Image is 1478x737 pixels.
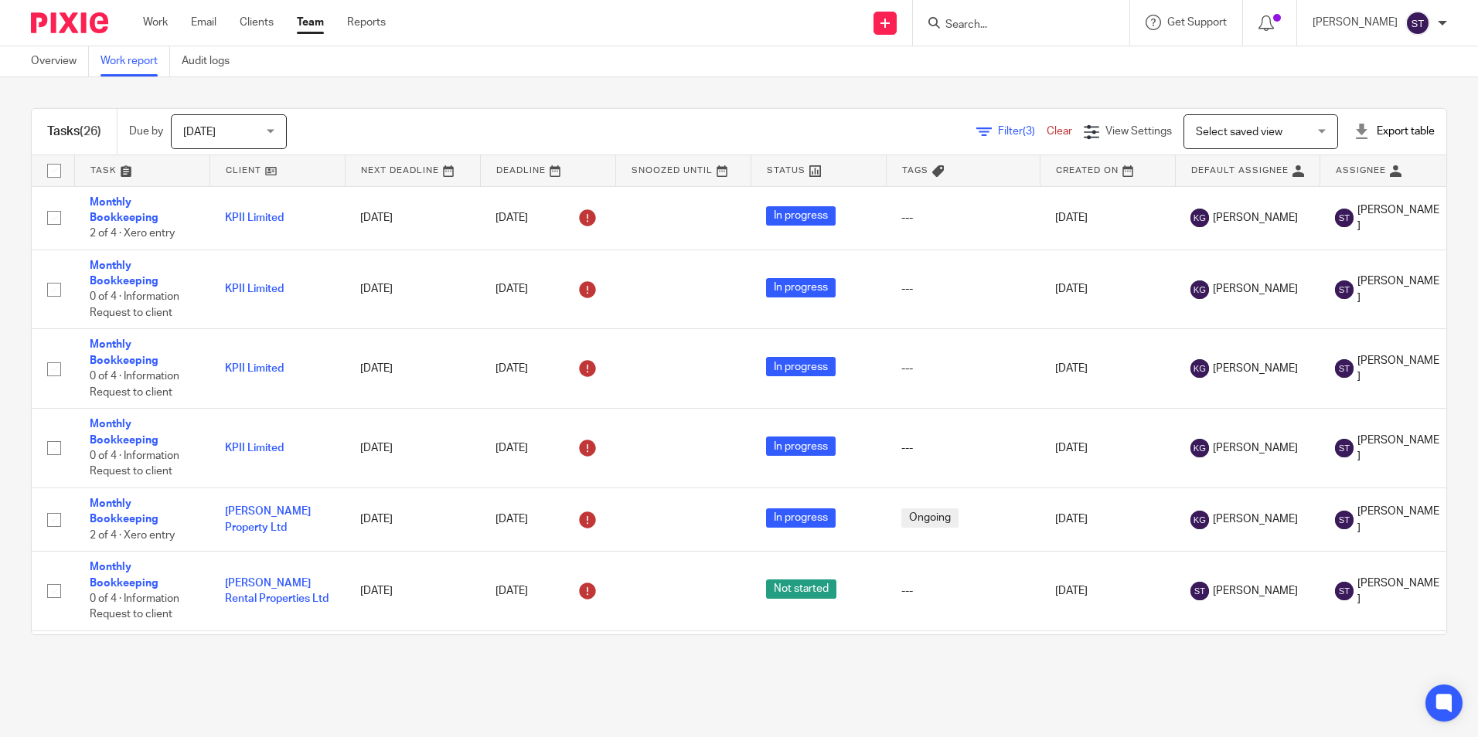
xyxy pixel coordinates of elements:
[1357,504,1439,535] span: [PERSON_NAME]
[100,46,170,76] a: Work report
[496,508,600,532] div: [DATE]
[1040,552,1175,631] td: [DATE]
[90,562,158,588] a: Monthly Bookkeeping
[1335,209,1354,227] img: svg%3E
[1357,353,1439,385] span: [PERSON_NAME]
[225,363,284,374] a: KPII Limited
[345,329,480,409] td: [DATE]
[1040,631,1175,711] td: [DATE]
[345,250,480,329] td: [DATE]
[766,357,836,376] span: In progress
[1190,359,1209,378] img: svg%3E
[47,124,101,140] h1: Tasks
[1213,583,1298,599] span: [PERSON_NAME]
[901,361,1024,376] div: ---
[90,339,158,365] a: Monthly Bookkeeping
[225,506,311,532] a: [PERSON_NAME] Property Ltd
[901,210,1024,226] div: ---
[1405,11,1430,36] img: svg%3E
[345,488,480,552] td: [DATE]
[1040,488,1175,552] td: [DATE]
[90,593,179,620] span: 0 of 4 · Information Request to client
[225,284,284,294] a: KPII Limited
[345,409,480,488] td: [DATE]
[1335,511,1354,529] img: svg%3E
[1213,511,1298,527] span: [PERSON_NAME]
[1047,126,1072,137] a: Clear
[1357,576,1439,607] span: [PERSON_NAME]
[183,127,216,138] span: [DATE]
[345,552,480,631] td: [DATE]
[766,206,836,226] span: In progress
[90,498,158,525] a: Monthly Bookkeeping
[1040,250,1175,329] td: [DATE]
[901,440,1024,456] div: ---
[297,15,324,30] a: Team
[347,15,386,30] a: Reports
[901,583,1024,599] div: ---
[901,281,1024,297] div: ---
[496,356,600,381] div: [DATE]
[240,15,274,30] a: Clients
[90,260,158,287] a: Monthly Bookkeeping
[944,19,1083,32] input: Search
[1196,127,1282,138] span: Select saved view
[225,443,284,453] a: KPII Limited
[1105,126,1172,137] span: View Settings
[31,12,108,33] img: Pixie
[345,186,480,250] td: [DATE]
[225,578,329,604] a: [PERSON_NAME] Rental Properties Ltd
[90,450,179,477] span: 0 of 4 · Information Request to client
[1190,209,1209,227] img: svg%3E
[1190,511,1209,529] img: svg%3E
[182,46,241,76] a: Audit logs
[90,419,158,445] a: Monthly Bookkeeping
[998,126,1047,137] span: Filter
[1023,126,1035,137] span: (3)
[1335,439,1354,457] img: svg%3E
[1213,361,1298,376] span: [PERSON_NAME]
[1335,582,1354,600] img: svg%3E
[90,228,175,239] span: 2 of 4 · Xero entry
[901,508,959,528] span: Ongoing
[902,166,928,175] span: Tags
[766,278,836,297] span: In progress
[225,212,284,223] a: KPII Limited
[1213,440,1298,456] span: [PERSON_NAME]
[1213,210,1298,226] span: [PERSON_NAME]
[766,579,836,599] span: Not started
[1213,281,1298,297] span: [PERSON_NAME]
[1357,273,1439,305] span: [PERSON_NAME]
[1190,582,1209,600] img: svg%3E
[1040,329,1175,409] td: [DATE]
[191,15,216,30] a: Email
[1357,433,1439,464] span: [PERSON_NAME]
[766,436,836,456] span: In progress
[1335,359,1354,378] img: svg%3E
[1354,124,1435,139] div: Export table
[496,205,600,230] div: [DATE]
[90,197,158,223] a: Monthly Bookkeeping
[1357,202,1439,234] span: [PERSON_NAME]
[1335,280,1354,299] img: svg%3E
[80,125,101,138] span: (26)
[90,371,179,398] span: 0 of 4 · Information Request to client
[1040,186,1175,250] td: [DATE]
[90,530,175,541] span: 2 of 4 · Xero entry
[90,292,179,319] span: 0 of 4 · Information Request to client
[496,579,600,603] div: [DATE]
[766,508,836,528] span: In progress
[31,46,89,76] a: Overview
[1167,17,1227,28] span: Get Support
[1313,15,1398,30] p: [PERSON_NAME]
[496,277,600,302] div: [DATE]
[345,631,480,711] td: [DATE]
[1190,280,1209,299] img: svg%3E
[143,15,168,30] a: Work
[1190,439,1209,457] img: svg%3E
[129,124,163,139] p: Due by
[1040,409,1175,488] td: [DATE]
[496,436,600,460] div: [DATE]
